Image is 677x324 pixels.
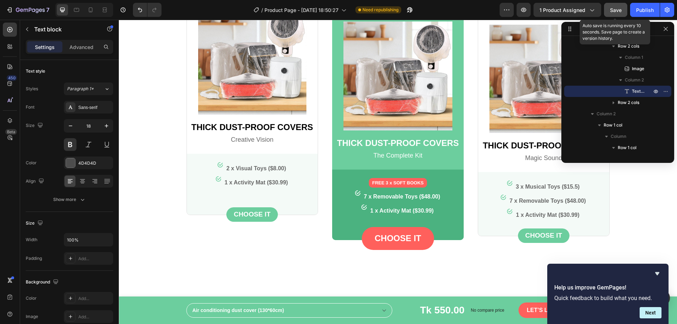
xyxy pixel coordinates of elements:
button: Paragraph 1* [64,82,113,95]
p: FREE 3 x SOFT BOOKS [254,160,305,167]
button: choose IT [243,207,315,230]
h1: Thick Dust-Proof Covers [359,119,490,133]
p: Magic Sound [360,134,489,143]
span: Row 1 col [604,122,622,129]
p: 1 x Activity Mat ($30.99) [251,187,315,195]
div: Text style [26,68,45,74]
span: Row 2 cols [618,99,639,106]
div: Let’s lay & play [408,287,458,294]
div: Add... [78,314,111,320]
span: 1 product assigned [539,6,585,14]
span: Column 2 [625,77,644,84]
div: Help us improve GemPages! [554,269,661,318]
div: 4D4D4D [78,160,111,166]
p: 3 x Musical Toys ($15.5) [397,163,461,171]
img: Alt Image [388,161,394,166]
div: choose IT [256,214,302,224]
div: Padding [26,255,42,262]
h2: Help us improve GemPages! [554,283,661,292]
p: No compare price [352,288,385,293]
div: Tk 550.00 [300,282,346,299]
span: Row 1 col [618,144,636,151]
button: Publish [630,3,660,17]
span: Image [632,65,644,72]
h1: Thick Dust-Proof Covers [213,116,345,130]
div: Styles [26,86,38,92]
span: Product Page - [DATE] 18:50:27 [264,6,338,14]
div: Undo/Redo [133,3,161,17]
div: Sans-serif [78,104,111,111]
button: choose IT [399,209,451,223]
p: 1 x Activity Mat ($30.99) [397,191,461,200]
span: Save [610,7,622,13]
button: Save [604,3,627,17]
div: Font [26,104,35,110]
p: 7 x Removable Toys ($48.00) [391,177,467,185]
div: Color [26,295,37,301]
span: Column 1 [625,54,643,61]
p: Settings [35,43,55,51]
p: 7 x Removable Toys ($48.00) [245,173,322,181]
img: Alt Image [382,175,387,180]
button: Next question [640,307,661,318]
p: Advanced [69,43,93,51]
p: Creative Vision [69,115,198,125]
img: Alt Image [99,142,104,148]
div: 450 [7,75,17,81]
button: Show more [26,193,113,206]
p: Quick feedback to build what you need. [554,295,661,301]
img: Alt Image [97,157,102,162]
div: choose IT [115,191,152,199]
img: Alt Image [388,189,394,194]
iframe: Design area [119,20,677,324]
div: Size [26,219,44,228]
div: Add... [78,295,111,302]
input: Auto [64,233,113,246]
span: Column 2 [597,110,616,117]
div: Background [26,277,60,287]
div: Align [26,177,45,186]
div: Publish [636,6,654,14]
button: Hide survey [653,269,661,278]
div: Beta [5,129,17,135]
p: 7 [46,6,49,14]
p: 1 x Activity Mat ($30.99) [106,159,169,167]
span: Row 2 cols [618,43,639,50]
h1: Thick Dust-Proof Covers [68,100,199,115]
div: Width [26,237,37,243]
p: The Complete Kit [214,131,344,141]
button: 7 [3,3,53,17]
div: Add... [78,256,111,262]
span: Need republishing [362,7,398,13]
div: Size [26,121,44,130]
div: Color [26,160,37,166]
p: Text block [34,25,94,33]
div: Show more [53,196,86,203]
img: Alt Image [243,185,248,190]
span: Text block [632,88,645,95]
div: Image [26,313,38,320]
span: Paragraph 1* [67,86,94,92]
img: Alt Image [236,171,242,176]
span: / [261,6,263,14]
button: 1 product assigned [533,3,601,17]
button: Let’s lay & play [400,283,475,298]
button: choose IT [108,188,159,202]
span: Column [611,133,626,140]
div: choose IT [407,212,444,220]
p: 2 x Visual Toys ($8.00) [108,145,167,153]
